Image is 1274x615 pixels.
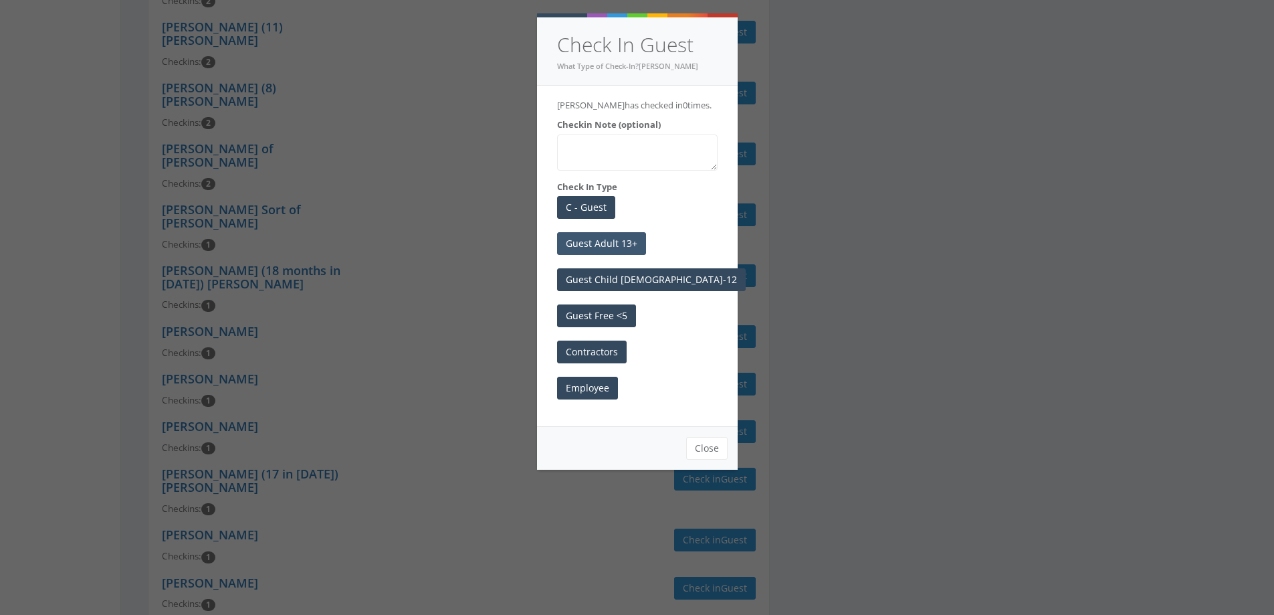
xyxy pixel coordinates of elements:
[557,61,698,71] small: What Type of Check-In?[PERSON_NAME]
[557,377,618,400] button: Employee
[686,437,728,460] button: Close
[557,268,746,291] button: Guest Child [DEMOGRAPHIC_DATA]-12
[557,232,646,255] button: Guest Adult 13+
[557,31,718,60] h4: Check In Guest
[557,99,718,112] p: [PERSON_NAME] has checked in times.
[557,181,617,193] label: Check In Type
[683,99,687,111] span: 0
[557,304,636,327] button: Guest Free <5
[557,118,661,131] label: Checkin Note (optional)
[557,341,627,363] button: Contractors
[557,196,615,219] button: C - Guest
